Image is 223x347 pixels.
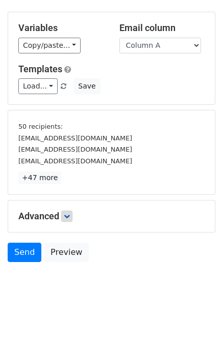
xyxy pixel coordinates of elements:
[8,243,41,262] a: Send
[18,146,132,153] small: [EMAIL_ADDRESS][DOMAIN_NAME]
[18,157,132,165] small: [EMAIL_ADDRESS][DOMAIN_NAME]
[18,78,58,94] a: Load...
[18,171,61,184] a: +47 more
[18,64,62,74] a: Templates
[73,78,100,94] button: Save
[18,22,104,34] h5: Variables
[172,298,223,347] iframe: Chat Widget
[44,243,89,262] a: Preview
[119,22,205,34] h5: Email column
[18,123,63,130] small: 50 recipients:
[18,38,81,53] a: Copy/paste...
[18,211,205,222] h5: Advanced
[18,134,132,142] small: [EMAIL_ADDRESS][DOMAIN_NAME]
